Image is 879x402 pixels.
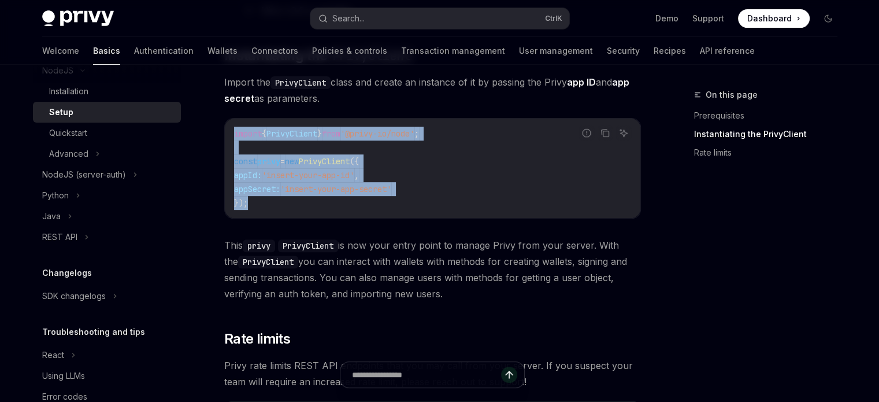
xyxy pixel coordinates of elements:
span: Dashboard [747,13,792,24]
strong: app ID [567,76,596,88]
a: Basics [93,37,120,65]
code: PrivyClient [278,239,338,252]
div: SDK changelogs [42,289,106,303]
button: Report incorrect code [579,126,594,141]
code: PrivyClient [238,256,298,268]
a: Rate limits [694,143,847,162]
button: Search...CtrlK [310,8,569,29]
span: appId: [234,170,262,180]
span: 'insert-your-app-secret' [280,184,391,194]
span: '@privy-io/node' [340,128,414,139]
button: Copy the contents from the code block [598,126,613,141]
button: Send message [501,367,517,383]
div: Search... [332,12,365,25]
span: import [234,128,262,139]
button: Ask AI [616,126,631,141]
div: Using LLMs [42,369,85,383]
a: Instantiating the PrivyClient [694,125,847,143]
a: Connectors [251,37,298,65]
span: }); [234,198,248,208]
span: Ctrl K [545,14,562,23]
div: Python [42,189,69,202]
a: Dashboard [738,9,810,28]
span: from [322,128,340,139]
span: appSecret: [234,184,280,194]
span: Import the class and create an instance of it by passing the Privy and as parameters. [224,74,641,106]
div: REST API [42,230,77,244]
span: new [285,156,299,167]
img: dark logo [42,10,114,27]
div: Java [42,209,61,223]
span: ; [414,128,419,139]
a: User management [519,37,593,65]
span: { [262,128,266,139]
a: Welcome [42,37,79,65]
div: React [42,348,64,362]
a: Installation [33,81,181,102]
span: , [354,170,359,180]
span: PrivyClient [266,128,317,139]
span: Privy rate limits REST API endpoints that you may call from your server. If you suspect your team... [224,357,641,390]
h5: Changelogs [42,266,92,280]
a: Setup [33,102,181,123]
a: Demo [655,13,678,24]
a: Quickstart [33,123,181,143]
span: privy [257,156,280,167]
div: Quickstart [49,126,87,140]
span: } [317,128,322,139]
a: Prerequisites [694,106,847,125]
a: Support [692,13,724,24]
div: Setup [49,105,73,119]
div: Advanced [49,147,88,161]
a: Wallets [207,37,238,65]
span: Rate limits [224,330,290,348]
a: Security [607,37,640,65]
h5: Troubleshooting and tips [42,325,145,339]
code: privy [243,239,275,252]
a: Policies & controls [312,37,387,65]
span: ({ [350,156,359,167]
span: On this page [706,88,758,102]
span: = [280,156,285,167]
a: Authentication [134,37,194,65]
span: const [234,156,257,167]
code: PrivyClient [270,76,331,89]
a: Using LLMs [33,366,181,386]
span: This is now your entry point to manage Privy from your server. With the you can interact with wal... [224,237,641,302]
span: PrivyClient [299,156,350,167]
div: NodeJS (server-auth) [42,168,126,182]
span: 'insert-your-app-id' [262,170,354,180]
a: Recipes [654,37,686,65]
a: Transaction management [401,37,505,65]
button: Toggle dark mode [819,9,837,28]
a: API reference [700,37,755,65]
div: Installation [49,84,88,98]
